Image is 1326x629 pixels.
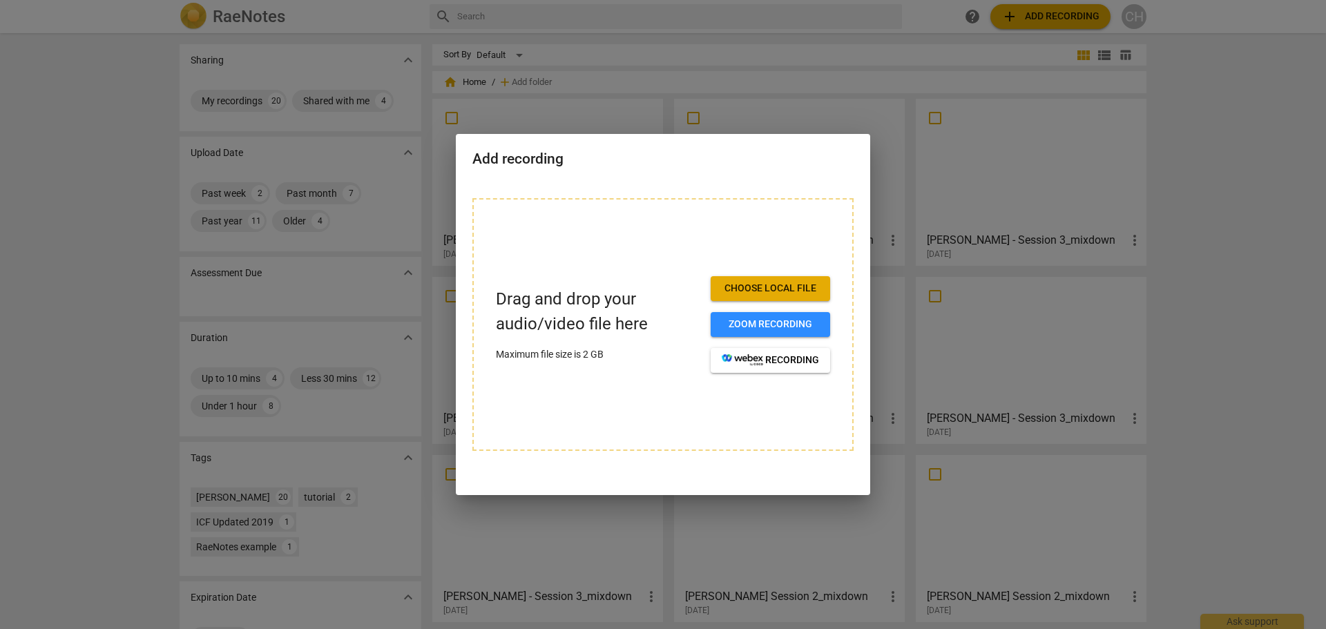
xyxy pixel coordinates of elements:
[711,276,830,301] button: Choose local file
[722,318,819,331] span: Zoom recording
[711,348,830,373] button: recording
[472,151,854,168] h2: Add recording
[711,312,830,337] button: Zoom recording
[722,282,819,296] span: Choose local file
[722,354,819,367] span: recording
[496,287,700,336] p: Drag and drop your audio/video file here
[496,347,700,362] p: Maximum file size is 2 GB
